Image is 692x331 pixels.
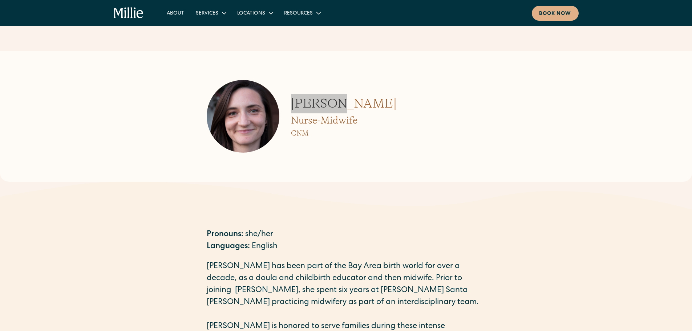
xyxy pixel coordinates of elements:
[245,229,273,241] div: she/her
[237,10,265,17] div: Locations
[207,309,486,321] p: ‍
[207,261,486,309] p: [PERSON_NAME] has been part of the Bay Area birth world for over a decade, as a doula and childbi...
[284,10,313,17] div: Resources
[539,10,571,18] div: Book now
[231,7,278,19] div: Locations
[291,94,397,113] h1: [PERSON_NAME]
[190,7,231,19] div: Services
[114,7,144,19] a: home
[278,7,326,19] div: Resources
[291,113,397,128] h2: Nurse-Midwife
[207,80,279,153] img: Johanna Jetton Profile Photo
[207,231,243,239] strong: Pronouns:
[161,7,190,19] a: About
[252,241,278,253] div: English
[291,128,397,139] h3: CNM
[532,6,579,21] a: Book now
[196,10,218,17] div: Services
[207,243,250,251] strong: Languages:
